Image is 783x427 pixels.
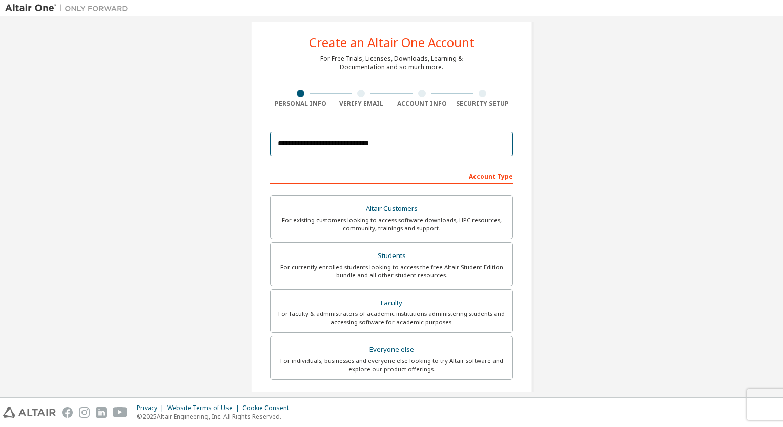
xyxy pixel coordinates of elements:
[137,412,295,421] p: © 2025 Altair Engineering, Inc. All Rights Reserved.
[96,407,107,418] img: linkedin.svg
[277,263,506,280] div: For currently enrolled students looking to access the free Altair Student Edition bundle and all ...
[62,407,73,418] img: facebook.svg
[320,55,463,71] div: For Free Trials, Licenses, Downloads, Learning & Documentation and so much more.
[391,100,452,108] div: Account Info
[277,216,506,232] div: For existing customers looking to access software downloads, HPC resources, community, trainings ...
[331,100,392,108] div: Verify Email
[277,249,506,263] div: Students
[5,3,133,13] img: Altair One
[277,343,506,357] div: Everyone else
[277,357,506,373] div: For individuals, businesses and everyone else looking to try Altair software and explore our prod...
[309,36,475,49] div: Create an Altair One Account
[270,167,513,184] div: Account Type
[167,404,242,412] div: Website Terms of Use
[270,100,331,108] div: Personal Info
[277,202,506,216] div: Altair Customers
[242,404,295,412] div: Cookie Consent
[113,407,128,418] img: youtube.svg
[79,407,90,418] img: instagram.svg
[277,310,506,326] div: For faculty & administrators of academic institutions administering students and accessing softwa...
[137,404,167,412] div: Privacy
[277,296,506,310] div: Faculty
[452,100,513,108] div: Security Setup
[3,407,56,418] img: altair_logo.svg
